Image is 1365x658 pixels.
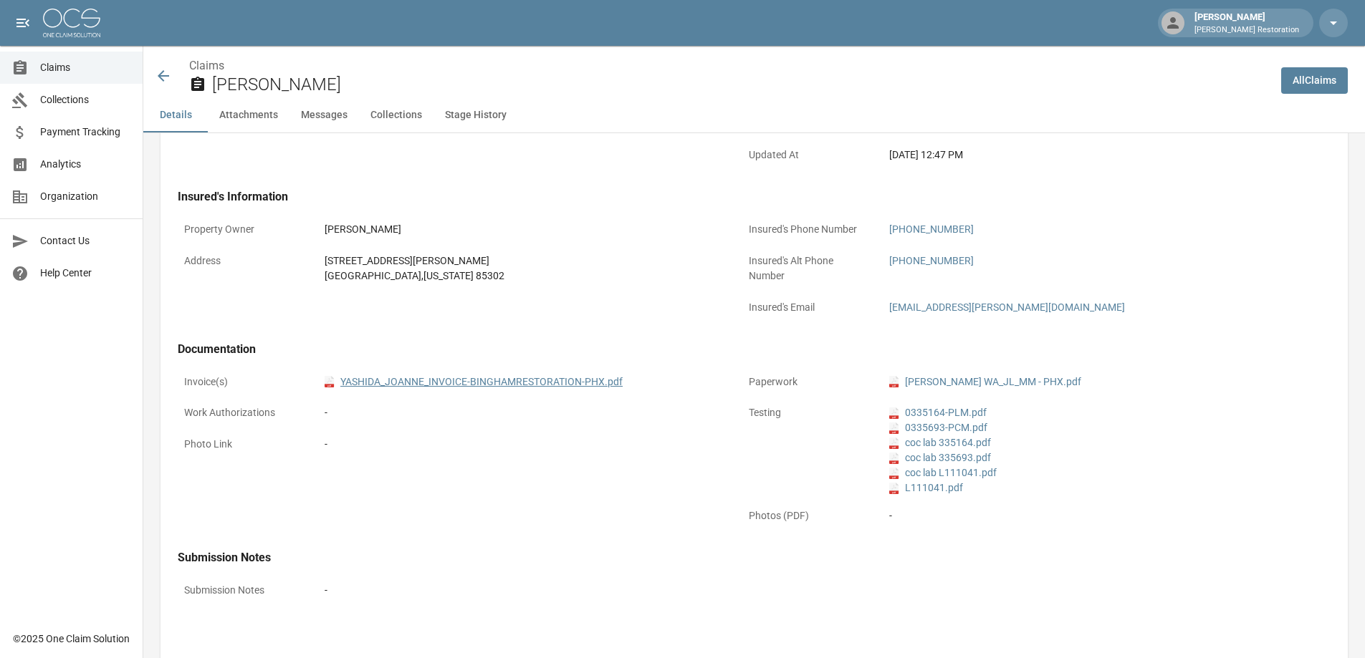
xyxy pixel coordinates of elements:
img: ocs-logo-white-transparent.png [43,9,100,37]
button: Stage History [434,98,518,132]
button: Messages [289,98,359,132]
span: Payment Tracking [40,125,131,140]
a: pdfYASHIDA_JOANNE_INVOICE-BINGHAMRESTORATION-PHX.pdf [325,374,623,390]
div: - [325,405,719,420]
h2: [PERSON_NAME] [212,74,1270,95]
div: [DATE] 12:47 PM [889,147,1283,163]
p: Photo Link [178,430,307,458]
p: Property Owner [178,216,307,243]
a: [PHONE_NUMBER] [889,255,974,266]
h4: Insured's Information [178,190,1290,204]
a: pdfcoc lab L111041.pdf [889,465,997,480]
div: - [889,508,1283,523]
p: Submission Notes [178,576,307,604]
div: [GEOGRAPHIC_DATA] , [US_STATE] 85302 [325,268,719,284]
span: Contact Us [40,233,131,248]
a: pdfL111041.pdf [889,480,963,495]
div: [PERSON_NAME] [1189,10,1305,36]
a: Claims [189,59,224,72]
span: Analytics [40,157,131,172]
div: anchor tabs [143,98,1365,132]
a: pdf0335164-PLM.pdf [889,405,987,420]
a: pdfcoc lab 335164.pdf [889,435,991,450]
p: Insured's Email [742,294,871,321]
h4: Submission Notes [178,551,1290,565]
a: [PHONE_NUMBER] [889,223,974,235]
button: Details [143,98,208,132]
a: pdfcoc lab 335693.pdf [889,450,991,465]
p: Photos (PDF) [742,502,871,530]
span: Help Center [40,266,131,281]
span: Organization [40,189,131,204]
p: Address [178,247,307,275]
div: - [325,437,719,452]
p: Testing [742,399,871,427]
div: © 2025 One Claim Solution [13,632,130,646]
a: AllClaims [1281,67,1348,94]
button: open drawer [9,9,37,37]
span: Collections [40,92,131,107]
h4: Documentation [178,342,1290,357]
a: pdf0335693-PCM.pdf [889,420,987,435]
button: Attachments [208,98,289,132]
p: Work Authorizations [178,399,307,427]
p: Invoice(s) [178,368,307,396]
nav: breadcrumb [189,57,1270,74]
p: Updated At [742,141,871,169]
button: Collections [359,98,434,132]
div: - [325,583,1283,598]
p: Insured's Phone Number [742,216,871,243]
p: [PERSON_NAME] Restoration [1194,24,1299,37]
p: Insured's Alt Phone Number [742,247,871,290]
div: [PERSON_NAME] [325,222,719,237]
p: Paperwork [742,368,871,396]
div: [STREET_ADDRESS][PERSON_NAME] [325,253,719,268]
span: Claims [40,60,131,75]
a: [EMAIL_ADDRESS][PERSON_NAME][DOMAIN_NAME] [889,301,1125,313]
a: pdf[PERSON_NAME] WA_JL_MM - PHX.pdf [889,374,1081,390]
